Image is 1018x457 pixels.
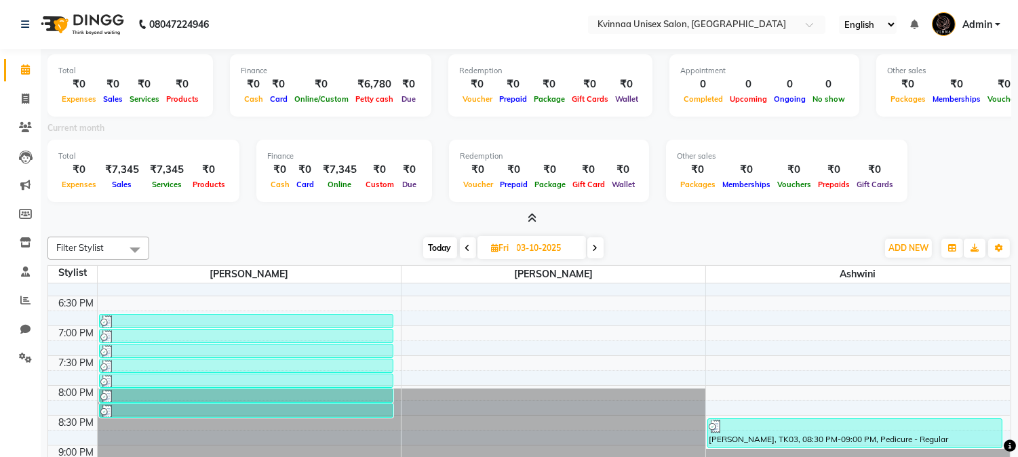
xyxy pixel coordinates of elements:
[362,162,397,178] div: ₹0
[100,315,393,327] div: [PERSON_NAME], TK03, 06:45 PM-07:00 PM, Waxing - Under Arms - Rica ([DEMOGRAPHIC_DATA])
[719,162,774,178] div: ₹0
[460,180,496,189] span: Voucher
[293,162,317,178] div: ₹0
[726,94,770,104] span: Upcoming
[189,180,229,189] span: Products
[163,94,202,104] span: Products
[569,162,608,178] div: ₹0
[513,238,581,258] input: 2025-10-03
[48,266,97,280] div: Stylist
[189,162,229,178] div: ₹0
[680,77,726,92] div: 0
[809,94,848,104] span: No show
[100,162,144,178] div: ₹7,345
[56,386,97,400] div: 8:00 PM
[774,180,815,189] span: Vouchers
[267,151,421,162] div: Finance
[531,180,569,189] span: Package
[460,162,496,178] div: ₹0
[459,77,496,92] div: ₹0
[56,296,97,311] div: 6:30 PM
[149,5,209,43] b: 08047224946
[58,77,100,92] div: ₹0
[929,77,984,92] div: ₹0
[58,94,100,104] span: Expenses
[680,94,726,104] span: Completed
[58,151,229,162] div: Total
[398,94,419,104] span: Due
[267,77,291,92] div: ₹0
[325,180,355,189] span: Online
[126,77,163,92] div: ₹0
[397,162,421,178] div: ₹0
[317,162,362,178] div: ₹7,345
[530,94,568,104] span: Package
[100,389,393,402] div: [PERSON_NAME], TK03, 08:00 PM-08:15 PM, Threading & Peel Of Mask - Upper Lips ([DEMOGRAPHIC_DATA])
[267,180,293,189] span: Cash
[488,243,513,253] span: Fri
[887,77,929,92] div: ₹0
[56,416,97,430] div: 8:30 PM
[241,77,267,92] div: ₹0
[144,162,189,178] div: ₹7,345
[399,180,420,189] span: Due
[98,266,402,283] span: [PERSON_NAME]
[163,77,202,92] div: ₹0
[677,180,719,189] span: Packages
[853,162,897,178] div: ₹0
[708,419,1002,448] div: [PERSON_NAME], TK03, 08:30 PM-09:00 PM, Pedicure - Regular
[149,180,185,189] span: Services
[677,151,897,162] div: Other sales
[719,180,774,189] span: Memberships
[58,180,100,189] span: Expenses
[362,180,397,189] span: Custom
[853,180,897,189] span: Gift Cards
[612,77,642,92] div: ₹0
[241,94,267,104] span: Cash
[496,162,531,178] div: ₹0
[402,266,705,283] span: [PERSON_NAME]
[47,122,104,134] label: Current month
[568,94,612,104] span: Gift Cards
[496,180,531,189] span: Prepaid
[932,12,956,36] img: Admin
[267,162,293,178] div: ₹0
[459,94,496,104] span: Voucher
[58,65,202,77] div: Total
[293,180,317,189] span: Card
[887,94,929,104] span: Packages
[397,77,420,92] div: ₹0
[815,180,853,189] span: Prepaids
[100,94,126,104] span: Sales
[352,77,397,92] div: ₹6,780
[241,65,420,77] div: Finance
[100,374,393,387] div: [PERSON_NAME], TK03, 07:45 PM-08:00 PM, Threading & Peel Of Mask - Forehead ([DEMOGRAPHIC_DATA])
[608,162,638,178] div: ₹0
[680,65,848,77] div: Appointment
[56,326,97,340] div: 7:00 PM
[726,77,770,92] div: 0
[809,77,848,92] div: 0
[677,162,719,178] div: ₹0
[885,239,932,258] button: ADD NEW
[815,162,853,178] div: ₹0
[608,180,638,189] span: Wallet
[100,77,126,92] div: ₹0
[56,242,104,253] span: Filter Stylist
[291,77,352,92] div: ₹0
[423,237,457,258] span: Today
[496,94,530,104] span: Prepaid
[56,356,97,370] div: 7:30 PM
[58,162,100,178] div: ₹0
[568,77,612,92] div: ₹0
[352,94,397,104] span: Petty cash
[774,162,815,178] div: ₹0
[496,77,530,92] div: ₹0
[612,94,642,104] span: Wallet
[888,243,928,253] span: ADD NEW
[459,65,642,77] div: Redemption
[530,77,568,92] div: ₹0
[35,5,128,43] img: logo
[100,359,393,372] div: [PERSON_NAME], TK03, 07:30 PM-07:45 PM, Threading & Peel Of Mask - Eyebrows ([DEMOGRAPHIC_DATA])
[569,180,608,189] span: Gift Card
